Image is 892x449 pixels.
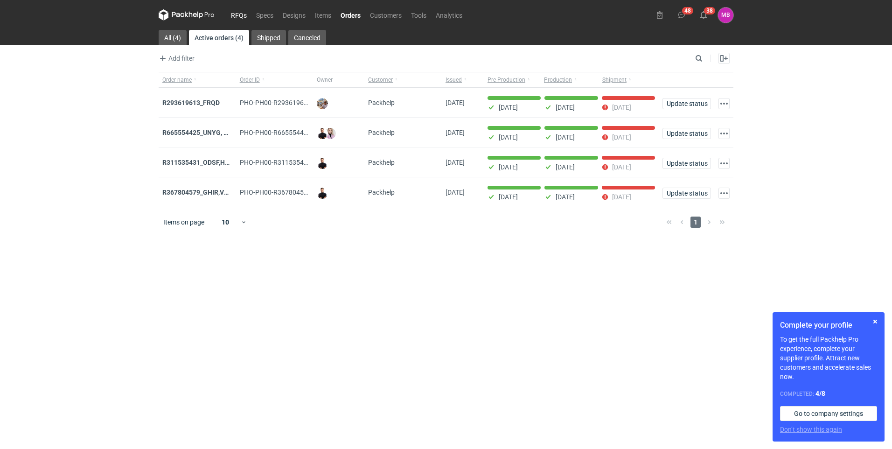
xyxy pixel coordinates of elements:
button: Update status [662,128,711,139]
a: Customers [365,9,406,21]
img: Klaudia Wiśniewska [325,128,336,139]
img: Tomasz Kubiak [317,128,328,139]
a: Items [310,9,336,21]
div: Completed: [780,389,877,399]
span: Update status [667,160,707,167]
span: Pre-Production [488,76,525,84]
h1: Complete your profile [780,320,877,331]
span: 30/04/2025 [446,159,465,166]
span: Customer [368,76,393,84]
a: Designs [278,9,310,21]
a: R367804579_GHIR,VZKA [162,189,237,196]
span: Packhelp [368,189,395,196]
button: Actions [718,128,730,139]
span: PHO-PH00-R311535431_ODSF,HMHH [240,159,350,166]
button: Actions [718,158,730,169]
button: 48 [674,7,689,22]
a: Canceled [288,30,326,45]
span: 30/04/2025 [446,189,465,196]
button: Update status [662,98,711,109]
span: Shipment [602,76,627,84]
img: Tomasz Kubiak [317,158,328,169]
p: [DATE] [499,163,518,171]
img: Michał Palasek [317,98,328,109]
a: Orders [336,9,365,21]
span: Add filter [157,53,195,64]
button: MB [718,7,733,23]
button: Order name [159,72,236,87]
a: R311535431_ODSF,HMHH [162,159,240,166]
a: Tools [406,9,431,21]
span: Order name [162,76,192,84]
button: Actions [718,188,730,199]
span: 1 [690,217,701,228]
span: PHO-PH00-R367804579_GHIR,VZKA [240,189,347,196]
p: [DATE] [556,133,575,141]
p: [DATE] [612,104,631,111]
input: Search [693,53,723,64]
button: Customer [364,72,442,87]
p: [DATE] [556,193,575,201]
button: Pre-Production [484,72,542,87]
p: [DATE] [556,104,575,111]
span: Order ID [240,76,260,84]
a: R665554425_UNYG, SAZV, FHAQ [162,129,260,136]
p: [DATE] [499,133,518,141]
a: Specs [251,9,278,21]
span: PHO-PH00-R665554425_UNYG,-SAZV,-FHAQ [240,129,370,136]
button: Production [542,72,600,87]
img: Tomasz Kubiak [317,188,328,199]
span: Issued [446,76,462,84]
span: Update status [667,100,707,107]
a: Shipped [251,30,286,45]
a: Go to company settings [780,406,877,421]
span: PHO-PH00-R293619613_FRQD [240,99,331,106]
span: Packhelp [368,129,395,136]
span: Update status [667,130,707,137]
button: Issued [442,72,484,87]
p: [DATE] [499,193,518,201]
strong: 4 / 8 [815,390,825,397]
button: 38 [696,7,711,22]
button: Update status [662,158,711,169]
button: Update status [662,188,711,199]
button: Actions [718,98,730,109]
span: Packhelp [368,159,395,166]
a: RFQs [226,9,251,21]
span: Items on page [163,217,204,227]
p: [DATE] [556,163,575,171]
a: Active orders (4) [189,30,249,45]
a: All (4) [159,30,187,45]
div: Mateusz Borowik [718,7,733,23]
span: Packhelp [368,99,395,106]
p: To get the full Packhelp Pro experience, complete your supplier profile. Attract new customers an... [780,335,877,381]
span: Update status [667,190,707,196]
button: Skip for now [870,316,881,327]
p: [DATE] [612,163,631,171]
p: [DATE] [499,104,518,111]
span: 05/05/2025 [446,129,465,136]
span: Production [544,76,572,84]
p: [DATE] [612,193,631,201]
button: Don’t show this again [780,425,842,434]
a: Analytics [431,9,467,21]
span: 10/06/2025 [446,99,465,106]
span: Owner [317,76,333,84]
button: Shipment [600,72,659,87]
button: Add filter [157,53,195,64]
a: R293619613_FRQD [162,99,220,106]
p: [DATE] [612,133,631,141]
div: 10 [210,216,241,229]
button: Order ID [236,72,314,87]
svg: Packhelp Pro [159,9,215,21]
